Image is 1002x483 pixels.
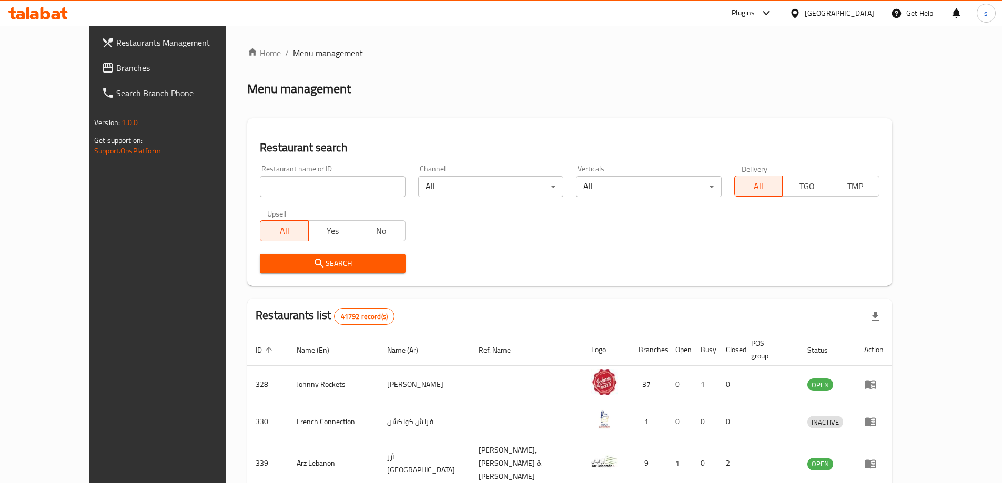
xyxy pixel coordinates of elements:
span: TMP [835,179,875,194]
td: 328 [247,366,288,403]
h2: Menu management [247,80,351,97]
td: Johnny Rockets [288,366,379,403]
span: Version: [94,116,120,129]
div: [GEOGRAPHIC_DATA] [805,7,874,19]
span: Name (En) [297,344,343,356]
h2: Restaurants list [256,307,394,325]
span: Branches [116,61,248,74]
a: Branches [93,55,256,80]
button: No [357,220,406,241]
button: All [260,220,309,241]
div: All [418,176,563,197]
td: 0 [667,403,692,440]
span: All [739,179,779,194]
span: s [984,7,988,19]
button: Yes [308,220,357,241]
span: Name (Ar) [387,344,432,356]
input: Search for restaurant name or ID.. [260,176,405,197]
span: 1.0.0 [122,116,138,129]
th: Action [856,334,892,366]
div: OPEN [807,458,833,470]
a: Support.OpsPlatform [94,144,161,158]
th: Open [667,334,692,366]
td: فرنش كونكشن [379,403,470,440]
span: Search [268,257,397,270]
img: French Connection [591,406,618,433]
td: 0 [692,403,717,440]
span: TGO [787,179,827,194]
span: ID [256,344,276,356]
span: No [361,223,401,239]
h2: Restaurant search [260,140,879,156]
span: Ref. Name [479,344,524,356]
a: Search Branch Phone [93,80,256,106]
div: Menu [864,378,884,390]
li: / [285,47,289,59]
td: 1 [692,366,717,403]
nav: breadcrumb [247,47,892,59]
span: Restaurants Management [116,36,248,49]
div: Total records count [334,308,394,325]
span: Search Branch Phone [116,87,248,99]
span: POS group [751,337,786,362]
button: All [734,176,783,197]
td: 0 [717,403,743,440]
button: TMP [831,176,879,197]
th: Branches [630,334,667,366]
th: Busy [692,334,717,366]
label: Upsell [267,210,287,217]
span: INACTIVE [807,416,843,428]
td: French Connection [288,403,379,440]
div: Plugins [732,7,755,19]
td: [PERSON_NAME] [379,366,470,403]
span: OPEN [807,458,833,470]
button: Search [260,254,405,273]
span: OPEN [807,379,833,391]
div: Menu [864,457,884,470]
img: Arz Lebanon [591,448,618,475]
a: Home [247,47,281,59]
td: 0 [667,366,692,403]
div: INACTIVE [807,416,843,428]
button: TGO [782,176,831,197]
div: Menu [864,415,884,428]
a: Restaurants Management [93,30,256,55]
span: Menu management [293,47,363,59]
span: 41792 record(s) [335,312,394,322]
th: Logo [583,334,630,366]
div: Export file [863,304,888,329]
img: Johnny Rockets [591,369,618,395]
td: 0 [717,366,743,403]
label: Delivery [742,165,768,172]
span: Status [807,344,842,356]
span: All [265,223,305,239]
td: 330 [247,403,288,440]
td: 37 [630,366,667,403]
span: Yes [313,223,353,239]
div: All [576,176,721,197]
th: Closed [717,334,743,366]
td: 1 [630,403,667,440]
span: Get support on: [94,133,143,147]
